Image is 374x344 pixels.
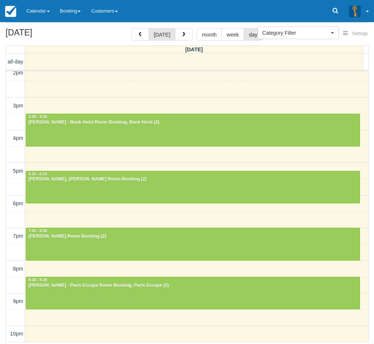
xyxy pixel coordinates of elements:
button: [DATE] [148,28,175,41]
span: Settings [352,31,368,36]
a: 8:30 - 9:30[PERSON_NAME] - Paris Escape Room Booking, Paris Escape (2) [26,277,360,309]
div: [PERSON_NAME], [PERSON_NAME] Room Booking (2) [28,176,358,182]
h2: [DATE] [6,28,99,42]
span: 8:30 - 9:30 [28,278,47,282]
span: 5pm [13,168,23,174]
span: 3:30 - 4:30 [28,115,47,119]
div: [PERSON_NAME] - Paris Escape Room Booking, Paris Escape (2) [28,283,358,289]
div: [PERSON_NAME] - Bank Heist Room Booking, Bank Heist (2) [28,120,358,125]
button: week [221,28,244,41]
span: Category Filter [262,29,329,37]
span: 5:15 - 6:15 [28,172,47,176]
span: [DATE] [185,47,203,52]
button: month [197,28,222,41]
div: [PERSON_NAME] Room Booking (2) [28,234,358,240]
span: 2pm [13,70,23,76]
a: 3:30 - 4:30[PERSON_NAME] - Bank Heist Room Booking, Bank Heist (2) [26,114,360,146]
a: 5:15 - 6:15[PERSON_NAME], [PERSON_NAME] Room Booking (2) [26,171,360,203]
span: 3pm [13,103,23,109]
img: A3 [349,5,361,17]
a: 7:00 - 8:00[PERSON_NAME] Room Booking (2) [26,228,360,260]
span: all-day [8,59,23,65]
span: 7pm [13,233,23,239]
button: Settings [339,28,372,39]
button: Category Filter [258,27,339,39]
span: 4pm [13,135,23,141]
button: day [244,28,262,41]
span: 10pm [10,331,23,337]
span: 9pm [13,298,23,304]
img: checkfront-main-nav-mini-logo.png [5,6,16,17]
span: 8pm [13,266,23,272]
span: 7:00 - 8:00 [28,229,47,233]
span: 6pm [13,200,23,206]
